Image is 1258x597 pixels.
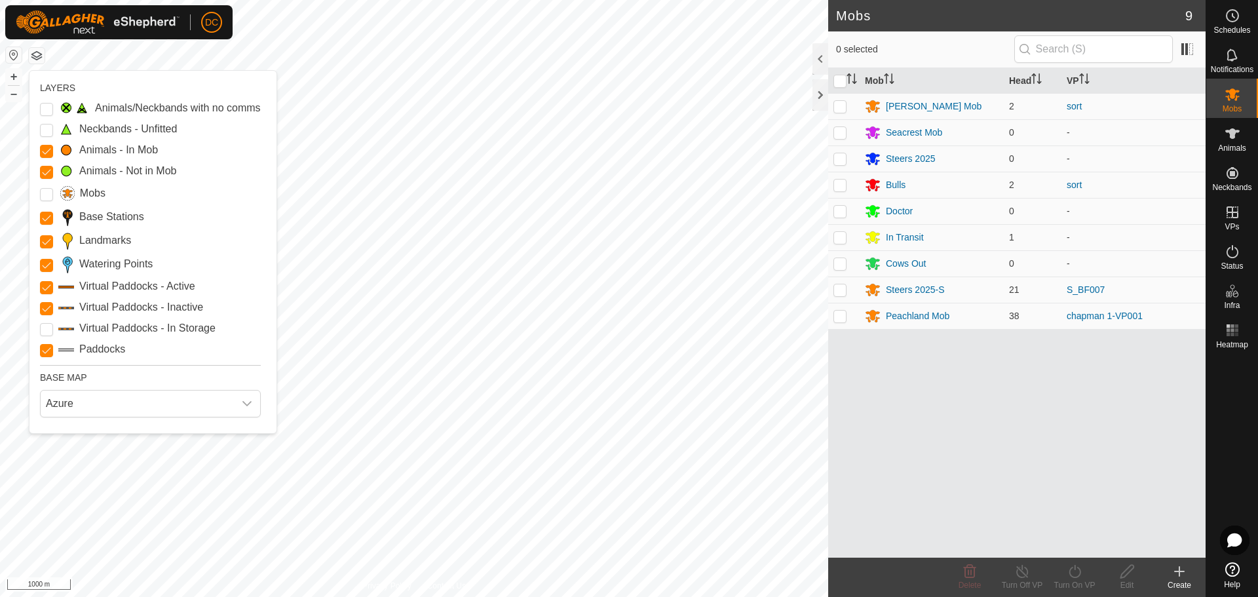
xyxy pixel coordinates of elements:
label: Animals - Not in Mob [79,163,177,179]
a: Contact Us [427,580,466,592]
span: Schedules [1213,26,1250,34]
p-sorticon: Activate to sort [1079,75,1090,86]
td: - [1061,198,1206,224]
th: Mob [860,68,1004,94]
a: sort [1067,180,1082,190]
label: Virtual Paddocks - Inactive [79,299,203,315]
span: 9 [1185,6,1192,26]
label: Animals - In Mob [79,142,158,158]
span: 2 [1009,101,1014,111]
button: Reset Map [6,47,22,63]
td: - [1061,224,1206,250]
a: Help [1206,557,1258,594]
th: Head [1004,68,1061,94]
label: Neckbands - Unfitted [79,121,177,137]
span: 1 [1009,232,1014,242]
th: VP [1061,68,1206,94]
p-sorticon: Activate to sort [847,75,857,86]
label: Base Stations [79,209,144,225]
label: Animals/Neckbands with no comms [95,100,261,116]
span: 2 [1009,180,1014,190]
a: Privacy Policy [362,580,411,592]
span: Infra [1224,301,1240,309]
span: Delete [959,581,982,590]
a: chapman 1-VP001 [1067,311,1143,321]
input: Search (S) [1014,35,1173,63]
div: dropdown trigger [234,391,260,417]
div: Cows Out [886,257,926,271]
span: 0 [1009,258,1014,269]
button: Map Layers [29,48,45,64]
div: Create [1153,579,1206,591]
label: Watering Points [79,256,153,272]
span: 38 [1009,311,1020,321]
span: 0 [1009,153,1014,164]
a: S_BF007 [1067,284,1105,295]
div: Bulls [886,178,905,192]
div: In Transit [886,231,924,244]
span: Notifications [1211,66,1253,73]
span: Neckbands [1212,183,1251,191]
div: Doctor [886,204,913,218]
span: VPs [1225,223,1239,231]
div: Peachland Mob [886,309,949,323]
span: Mobs [1223,105,1242,113]
button: + [6,69,22,85]
p-sorticon: Activate to sort [1031,75,1042,86]
span: 0 selected [836,43,1014,56]
label: Mobs [80,185,105,201]
label: Virtual Paddocks - Active [79,279,195,294]
td: - [1061,250,1206,277]
label: Virtual Paddocks - In Storage [79,320,216,336]
div: LAYERS [40,81,261,95]
span: DC [205,16,218,29]
span: 0 [1009,127,1014,138]
span: 21 [1009,284,1020,295]
div: Steers 2025-S [886,283,945,297]
span: Heatmap [1216,341,1248,349]
div: BASE MAP [40,365,261,385]
div: Seacrest Mob [886,126,942,140]
span: Status [1221,262,1243,270]
td: - [1061,145,1206,172]
span: 0 [1009,206,1014,216]
div: [PERSON_NAME] Mob [886,100,982,113]
p-sorticon: Activate to sort [884,75,894,86]
button: – [6,86,22,102]
div: Turn Off VP [996,579,1048,591]
div: Turn On VP [1048,579,1101,591]
span: Azure [41,391,234,417]
label: Landmarks [79,233,131,248]
td: - [1061,119,1206,145]
h2: Mobs [836,8,1185,24]
div: Steers 2025 [886,152,936,166]
img: Gallagher Logo [16,10,180,34]
div: Edit [1101,579,1153,591]
label: Paddocks [79,341,125,357]
span: Animals [1218,144,1246,152]
span: Help [1224,581,1240,588]
a: sort [1067,101,1082,111]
